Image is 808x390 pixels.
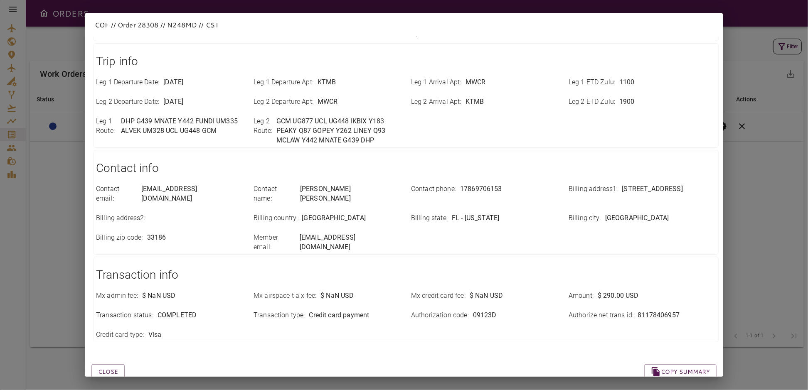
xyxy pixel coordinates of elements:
p: KTMB [318,78,336,87]
p: Billing city : [569,213,601,223]
p: Mx airspace t a x fee : [254,291,316,301]
p: 09123D [473,311,497,320]
p: FL - [US_STATE] [452,213,499,223]
p: [EMAIL_ADDRESS][DOMAIN_NAME] [141,184,244,204]
p: Leg 1 Arrival Apt : [411,78,461,87]
p: $ NaN USD [470,291,503,301]
p: Leg 1 Departure Apt : [254,78,313,87]
p: COMPLETED [158,311,197,320]
p: [GEOGRAPHIC_DATA] [302,213,366,223]
button: Copy summary [644,364,717,380]
p: MWCR [318,97,338,107]
p: KTMB [466,97,484,107]
p: 1100 [619,78,635,87]
h1: Transaction info [96,267,716,283]
p: Leg 2 Arrival Apt : [411,97,461,107]
p: Billing state : [411,213,448,223]
p: Authorization code : [411,311,469,320]
p: Authorize net trans id : [569,311,633,320]
p: Leg 2 Route : [254,117,272,145]
p: GCM UG877 UCL UG448 IKBIX Y183 PEAKY Q87 GOPEY Y262 LINEY Q93 MCLAW Y442 MNATE G439 DHP [276,117,401,145]
p: $ NaN USD [142,291,175,301]
p: [PERSON_NAME] [PERSON_NAME] [300,184,401,204]
p: Transaction type : [254,311,305,320]
p: Mx admin fee : [96,291,138,301]
p: MWCR [466,78,486,87]
p: Leg 2 ETD Zulu : [569,97,615,107]
p: 1900 [619,97,635,107]
p: Billing address1 : [569,184,618,194]
p: Amount : [569,291,594,301]
p: Leg 1 Route : [96,117,117,136]
p: COF // Order 28308 // N248MD // CST [95,20,713,30]
p: 33186 [147,233,166,243]
p: Mx credit card fee : [411,291,466,301]
p: Leg 1 ETD Zulu : [569,78,615,87]
p: Contact phone : [411,184,456,194]
p: Credit card payment [309,311,370,320]
p: Contact name : [254,184,296,204]
p: [GEOGRAPHIC_DATA] [605,213,669,223]
h1: Trip info [96,53,716,70]
p: Billing country : [254,213,298,223]
p: Contact email : [96,184,137,204]
p: [DATE] [163,97,183,107]
p: Leg 2 Departure Date : [96,97,159,107]
p: Billing address2 : [96,213,145,223]
p: DHP G439 MNATE Y442 FUNDI UM335 ALVEK UM328 UCL UG448 GCM [121,117,244,136]
p: 17869706153 [460,184,502,194]
p: [EMAIL_ADDRESS][DOMAIN_NAME] [300,233,401,252]
p: [STREET_ADDRESS] [622,184,683,194]
p: Credit card type : [96,330,144,340]
p: Transaction status : [96,311,153,320]
p: Visa [148,330,162,340]
button: Close [91,364,125,380]
p: Member email : [254,233,296,252]
p: Billing zip code : [96,233,143,243]
p: $ 290.00 USD [598,291,639,301]
p: Leg 1 Departure Date : [96,78,159,87]
h1: Contact info [96,160,716,177]
p: $ NaN USD [320,291,354,301]
p: Leg 2 Departure Apt : [254,97,313,107]
p: 81178406957 [638,311,680,320]
p: [DATE] [163,78,183,87]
